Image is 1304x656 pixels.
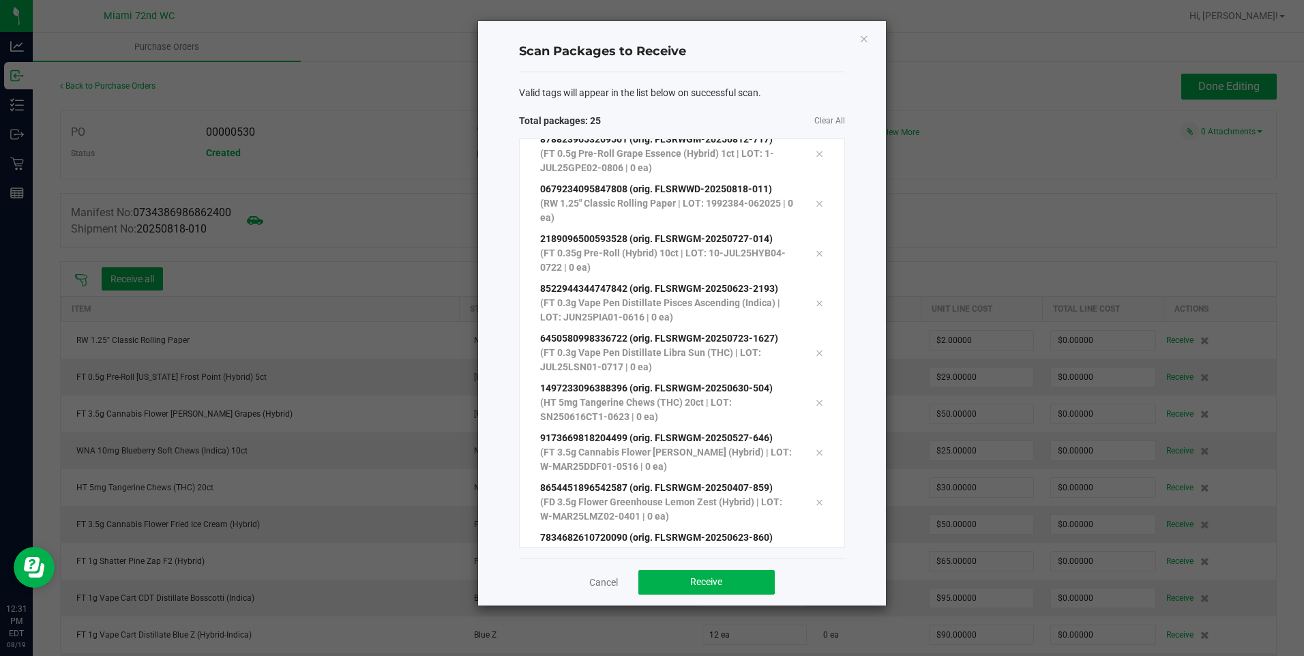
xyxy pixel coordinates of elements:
[519,114,682,128] span: Total packages: 25
[519,86,761,100] span: Valid tags will appear in the list below on successful scan.
[805,295,833,311] div: Remove tag
[805,145,833,162] div: Remove tag
[805,394,833,411] div: Remove tag
[540,532,773,543] span: 7834682610720090 (orig. FLSRWGM-20250623-860)
[540,233,773,244] span: 2189096500593528 (orig. FLSRWGM-20250727-014)
[519,43,845,61] h4: Scan Packages to Receive
[540,296,795,325] p: (FT 0.3g Vape Pen Distillate Pisces Ascending (Indica) | LOT: JUN25PIA01-0616 | 0 ea)
[540,346,795,374] p: (FT 0.3g Vape Pen Distillate Libra Sun (THC) | LOT: JUL25LSN01-0717 | 0 ea)
[540,183,772,194] span: 0679234095847808 (orig. FLSRWWD-20250818-011)
[540,196,795,225] p: (RW 1.25" Classic Rolling Paper | LOT: 1992384-062025 | 0 ea)
[805,245,833,261] div: Remove tag
[540,333,778,344] span: 6450580998336722 (orig. FLSRWGM-20250723-1627)
[540,246,795,275] p: (FT 0.35g Pre-Roll (Hybrid) 10ct | LOT: 10-JUL25HYB04-0722 | 0 ea)
[540,445,795,474] p: (FT 3.5g Cannabis Flower [PERSON_NAME] (Hybrid) | LOT: W-MAR25DDF01-0516 | 0 ea)
[540,432,773,443] span: 9173669818204499 (orig. FLSRWGM-20250527-646)
[690,576,722,587] span: Receive
[805,344,833,361] div: Remove tag
[805,494,833,510] div: Remove tag
[638,570,775,595] button: Receive
[540,482,773,493] span: 8654451896542587 (orig. FLSRWGM-20250407-859)
[805,195,833,211] div: Remove tag
[540,545,795,573] p: (FD 3.5g Flower Greenhouse Cakez (Hybrid) | LOT: W-JUN25CKZ03-0617 | 0 ea)
[589,576,618,589] a: Cancel
[540,134,773,145] span: 8788239653269561 (orig. FLSRWGM-20250812-717)
[805,444,833,460] div: Remove tag
[540,283,778,294] span: 8522944344747842 (orig. FLSRWGM-20250623-2193)
[540,147,795,175] p: (FT 0.5g Pre-Roll Grape Essence (Hybrid) 1ct | LOT: 1-JUL25GPE02-0806 | 0 ea)
[540,383,773,393] span: 1497233096388396 (orig. FLSRWGM-20250630-504)
[805,543,833,560] div: Remove tag
[14,547,55,588] iframe: Resource center
[814,115,845,127] a: Clear All
[540,396,795,424] p: (HT 5mg Tangerine Chews (THC) 20ct | LOT: SN250616CT1-0623 | 0 ea)
[540,495,795,524] p: (FD 3.5g Flower Greenhouse Lemon Zest (Hybrid) | LOT: W-MAR25LMZ02-0401 | 0 ea)
[859,30,869,46] button: Close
